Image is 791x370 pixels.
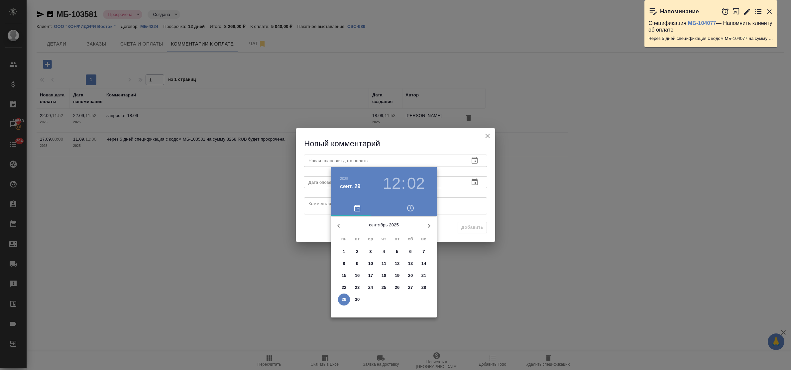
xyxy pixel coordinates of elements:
[408,272,413,279] p: 20
[391,246,403,258] button: 5
[422,248,425,255] p: 7
[338,294,350,306] button: 29
[660,8,699,15] p: Напоминание
[340,177,348,181] button: 2025
[355,272,360,279] p: 16
[408,260,413,267] p: 13
[383,174,400,193] button: 12
[421,272,426,279] p: 21
[409,248,411,255] p: 6
[648,35,773,42] p: Через 5 дней спецификация с кодом МБ-104077 на сумму 1904.76 RUB будет просрочена
[342,296,347,303] p: 29
[368,284,373,291] p: 24
[378,258,390,270] button: 11
[395,260,400,267] p: 12
[391,258,403,270] button: 12
[396,248,398,255] p: 5
[383,248,385,255] p: 4
[391,236,403,242] span: пт
[418,236,430,242] span: вс
[338,258,350,270] button: 8
[369,248,372,255] p: 3
[418,282,430,294] button: 28
[340,183,361,190] button: сент. 29
[382,284,387,291] p: 25
[404,258,416,270] button: 13
[765,8,773,16] button: Закрыть
[351,258,363,270] button: 9
[356,248,358,255] p: 2
[407,174,425,193] button: 02
[395,272,400,279] p: 19
[365,282,377,294] button: 24
[404,282,416,294] button: 27
[401,174,405,193] h3: :
[342,272,347,279] p: 15
[743,8,751,16] button: Редактировать
[382,260,387,267] p: 11
[391,282,403,294] button: 26
[351,236,363,242] span: вт
[365,258,377,270] button: 10
[356,260,358,267] p: 9
[343,248,345,255] p: 1
[733,4,740,19] button: Открыть в новой вкладке
[391,270,403,282] button: 19
[648,20,773,33] p: Спецификация — Напомнить клиенту об оплате
[418,258,430,270] button: 14
[408,284,413,291] p: 27
[404,270,416,282] button: 20
[342,284,347,291] p: 22
[404,236,416,242] span: сб
[351,282,363,294] button: 23
[343,260,345,267] p: 8
[338,246,350,258] button: 1
[355,296,360,303] p: 30
[378,246,390,258] button: 4
[351,294,363,306] button: 30
[721,8,729,16] button: Отложить
[365,270,377,282] button: 17
[754,8,762,16] button: Перейти в todo
[688,20,716,26] a: МБ-104077
[351,246,363,258] button: 2
[351,270,363,282] button: 16
[368,272,373,279] p: 17
[365,246,377,258] button: 3
[382,272,387,279] p: 18
[404,246,416,258] button: 6
[365,236,377,242] span: ср
[421,284,426,291] p: 28
[338,270,350,282] button: 15
[378,270,390,282] button: 18
[395,284,400,291] p: 26
[421,260,426,267] p: 14
[347,222,421,228] p: сентябрь 2025
[355,284,360,291] p: 23
[338,282,350,294] button: 22
[338,236,350,242] span: пн
[368,260,373,267] p: 10
[378,282,390,294] button: 25
[418,246,430,258] button: 7
[418,270,430,282] button: 21
[378,236,390,242] span: чт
